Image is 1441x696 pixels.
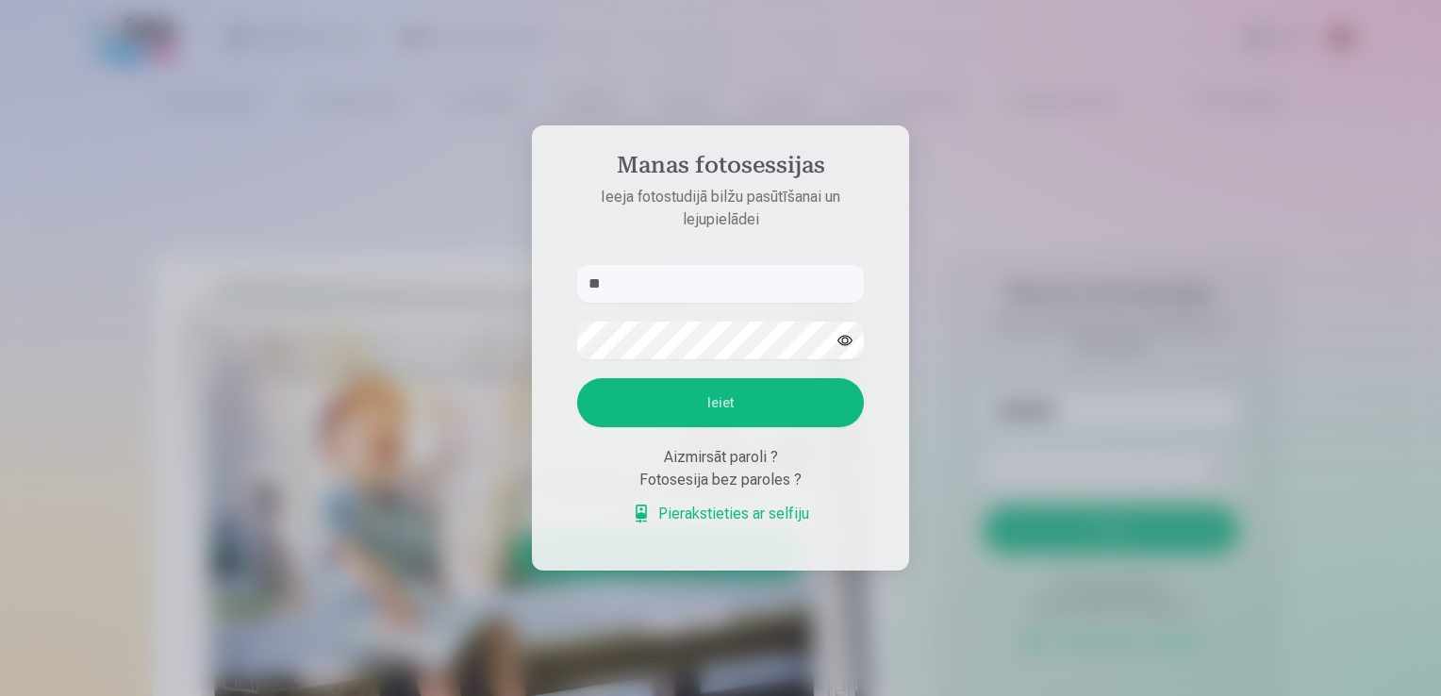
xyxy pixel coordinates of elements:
a: Pierakstieties ar selfiju [632,503,809,525]
div: Fotosesija bez paroles ? [577,469,864,491]
h4: Manas fotosessijas [558,152,883,186]
button: Ieiet [577,378,864,427]
div: Aizmirsāt paroli ? [577,446,864,469]
p: Ieeja fotostudijā bilžu pasūtīšanai un lejupielādei [558,186,883,231]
